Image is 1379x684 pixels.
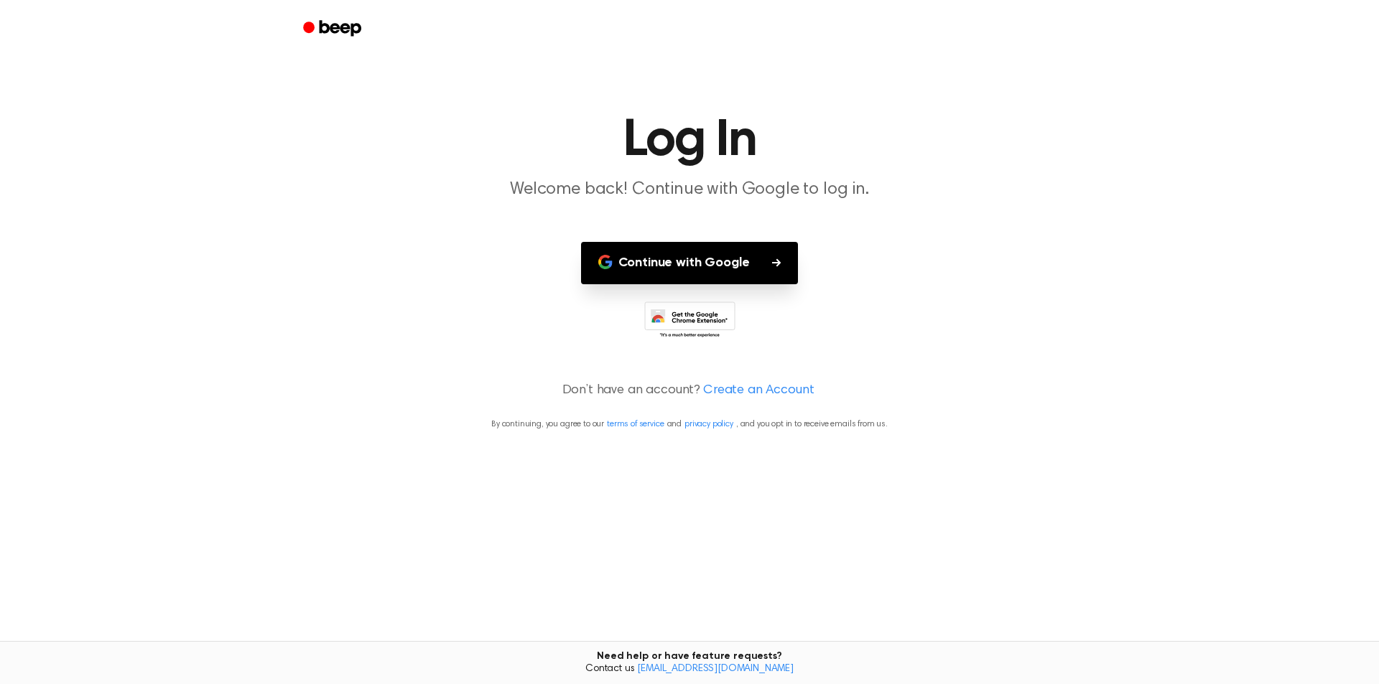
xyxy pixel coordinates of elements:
[637,664,794,674] a: [EMAIL_ADDRESS][DOMAIN_NAME]
[322,115,1057,167] h1: Log In
[9,663,1370,676] span: Contact us
[703,381,814,400] a: Create an Account
[414,178,965,202] p: Welcome back! Continue with Google to log in.
[17,418,1362,431] p: By continuing, you agree to our and , and you opt in to receive emails from us.
[607,420,664,428] a: terms of service
[581,242,799,284] button: Continue with Google
[293,15,374,43] a: Beep
[684,420,733,428] a: privacy policy
[17,381,1362,400] p: Don’t have an account?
